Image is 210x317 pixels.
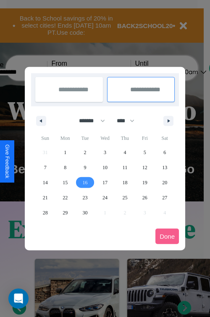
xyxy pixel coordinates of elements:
span: 11 [123,160,128,175]
span: 8 [64,160,66,175]
button: 25 [115,190,135,205]
button: 24 [95,190,115,205]
span: 10 [102,160,108,175]
button: 23 [75,190,95,205]
span: 16 [83,175,88,190]
span: 18 [122,175,127,190]
span: 25 [122,190,127,205]
span: 7 [44,160,47,175]
span: 17 [102,175,108,190]
span: 5 [144,145,146,160]
button: 20 [155,175,175,190]
span: 4 [123,145,126,160]
span: 19 [142,175,147,190]
button: 29 [55,205,75,220]
button: 7 [35,160,55,175]
button: 2 [75,145,95,160]
span: 22 [63,190,68,205]
button: 5 [135,145,155,160]
span: 30 [83,205,88,220]
button: 21 [35,190,55,205]
button: 17 [95,175,115,190]
button: 11 [115,160,135,175]
span: 12 [142,160,147,175]
span: 15 [63,175,68,190]
span: 1 [64,145,66,160]
span: 23 [83,190,88,205]
span: 21 [43,190,48,205]
span: 3 [104,145,106,160]
span: Sun [35,131,55,145]
span: 27 [162,190,167,205]
div: Open Intercom Messenger [8,289,29,309]
button: 19 [135,175,155,190]
button: 6 [155,145,175,160]
span: Mon [55,131,75,145]
span: 29 [63,205,68,220]
button: 9 [75,160,95,175]
button: 22 [55,190,75,205]
span: Tue [75,131,95,145]
button: 18 [115,175,135,190]
button: 30 [75,205,95,220]
span: Wed [95,131,115,145]
button: 15 [55,175,75,190]
button: Done [155,229,179,244]
span: Thu [115,131,135,145]
button: 12 [135,160,155,175]
button: 16 [75,175,95,190]
span: Fri [135,131,155,145]
button: 10 [95,160,115,175]
span: 20 [162,175,167,190]
span: Sat [155,131,175,145]
span: 26 [142,190,147,205]
span: 6 [163,145,166,160]
button: 4 [115,145,135,160]
span: 9 [84,160,87,175]
button: 13 [155,160,175,175]
button: 27 [155,190,175,205]
span: 14 [43,175,48,190]
span: 2 [84,145,87,160]
button: 14 [35,175,55,190]
button: 3 [95,145,115,160]
button: 8 [55,160,75,175]
span: 24 [102,190,108,205]
div: Give Feedback [4,144,10,178]
span: 28 [43,205,48,220]
button: 28 [35,205,55,220]
button: 26 [135,190,155,205]
button: 1 [55,145,75,160]
span: 13 [162,160,167,175]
